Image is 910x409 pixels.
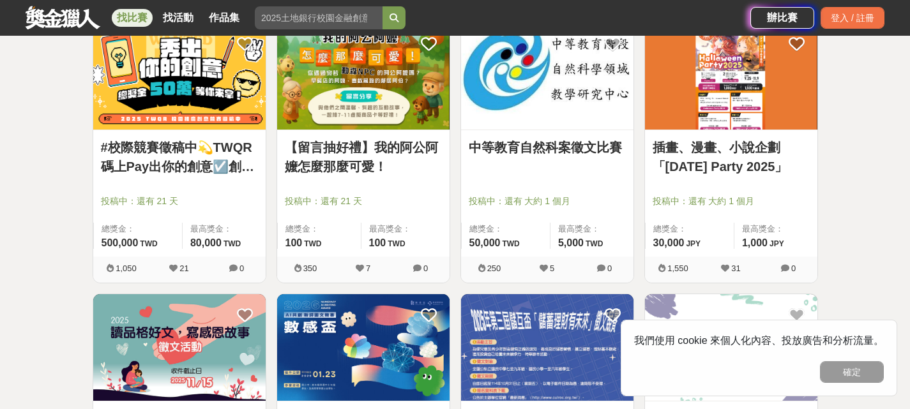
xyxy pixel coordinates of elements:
[653,237,685,248] span: 30,000
[742,223,810,235] span: 最高獎金：
[731,264,740,273] span: 31
[653,195,810,208] span: 投稿中：還有 大約 1 個月
[304,239,321,248] span: TWD
[742,237,768,248] span: 1,000
[770,239,784,248] span: JPY
[634,335,884,346] span: 我們使用 cookie 來個人化內容、投放廣告和分析流量。
[686,239,701,248] span: JPY
[102,223,174,235] span: 總獎金：
[277,24,450,130] img: Cover Image
[277,294,450,401] a: Cover Image
[369,237,386,248] span: 100
[558,223,626,235] span: 最高獎金：
[791,264,796,273] span: 0
[586,239,603,248] span: TWD
[93,24,266,130] img: Cover Image
[255,6,383,29] input: 2025土地銀行校園金融創意挑戰賽：從你出發 開啟智慧金融新頁
[158,9,199,27] a: 找活動
[285,237,303,248] span: 100
[93,24,266,131] a: Cover Image
[820,361,884,383] button: 確定
[112,9,153,27] a: 找比賽
[653,223,726,235] span: 總獎金：
[469,223,542,235] span: 總獎金：
[667,264,688,273] span: 1,550
[550,264,554,273] span: 5
[116,264,137,273] span: 1,050
[469,237,501,248] span: 50,000
[277,24,450,131] a: Cover Image
[101,195,258,208] span: 投稿中：還有 21 天
[366,264,370,273] span: 7
[461,294,633,401] img: Cover Image
[653,138,810,176] a: 插畫、漫畫、小說企劃「[DATE] Party 2025」
[285,223,353,235] span: 總獎金：
[558,237,584,248] span: 5,000
[101,138,258,176] a: #校際競賽徵稿中💫TWQR碼上Pay出你的創意☑️創意特Pay員徵召令🔥短影音、梗圖大賽開跑啦🤩
[645,294,817,401] a: Cover Image
[93,294,266,401] img: Cover Image
[469,138,626,157] a: 中等教育自然科案徵文比賽
[487,264,501,273] span: 250
[277,294,450,401] img: Cover Image
[821,7,884,29] div: 登入 / 註冊
[461,24,633,130] img: Cover Image
[239,264,244,273] span: 0
[285,195,442,208] span: 投稿中：還有 21 天
[750,7,814,29] a: 辦比賽
[93,294,266,401] a: Cover Image
[607,264,612,273] span: 0
[303,264,317,273] span: 350
[204,9,245,27] a: 作品集
[469,195,626,208] span: 投稿中：還有 大約 1 個月
[461,24,633,131] a: Cover Image
[224,239,241,248] span: TWD
[645,24,817,131] a: Cover Image
[388,239,405,248] span: TWD
[461,294,633,401] a: Cover Image
[179,264,188,273] span: 21
[102,237,139,248] span: 500,000
[423,264,428,273] span: 0
[369,223,442,235] span: 最高獎金：
[285,138,442,176] a: 【留言抽好禮】我的阿公阿嬤怎麼那麼可愛！
[140,239,157,248] span: TWD
[190,223,258,235] span: 最高獎金：
[645,24,817,130] img: Cover Image
[190,237,222,248] span: 80,000
[645,294,817,401] img: Cover Image
[502,239,519,248] span: TWD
